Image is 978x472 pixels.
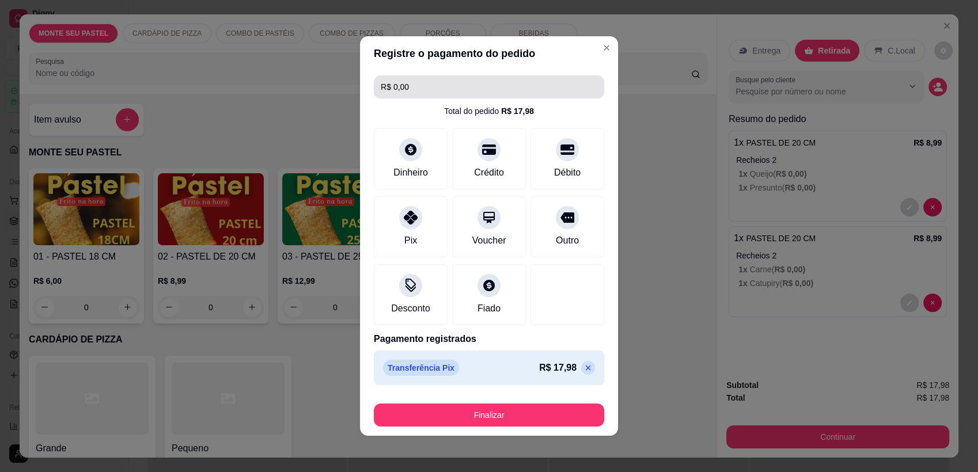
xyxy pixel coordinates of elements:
p: Transferência Pix [383,360,459,376]
div: Voucher [472,234,506,248]
div: Débito [554,166,581,180]
div: Total do pedido [444,105,534,117]
input: Ex.: hambúrguer de cordeiro [381,75,597,98]
p: R$ 17,98 [539,361,577,375]
div: Crédito [474,166,504,180]
div: Dinheiro [393,166,428,180]
button: Close [597,39,616,57]
div: Pix [404,234,417,248]
div: Fiado [477,302,501,315]
div: Outro [556,234,579,248]
p: Pagamento registrados [374,332,604,346]
div: R$ 17,98 [501,105,534,117]
header: Registre o pagamento do pedido [360,36,618,71]
div: Desconto [391,302,430,315]
button: Finalizar [374,404,604,427]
